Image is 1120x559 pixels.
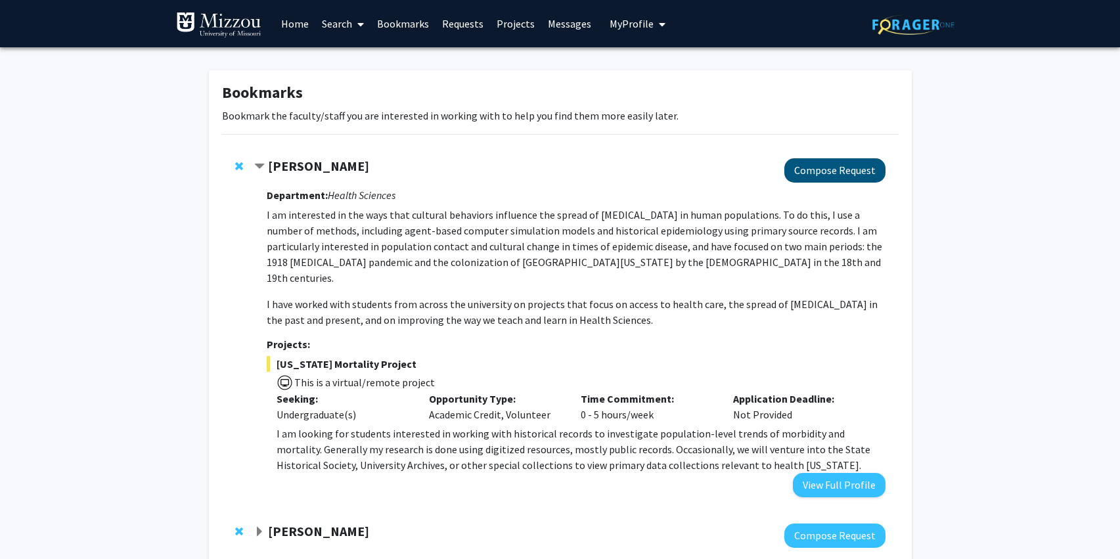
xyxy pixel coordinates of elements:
strong: Projects: [267,338,310,351]
p: Seeking: [277,391,409,407]
p: Opportunity Type: [429,391,562,407]
p: I am looking for students interested in working with historical records to investigate population... [277,426,885,473]
a: Projects [490,1,541,47]
span: Expand Jaclyn Benigno Bookmark [254,527,265,537]
a: Messages [541,1,598,47]
a: Search [315,1,370,47]
div: Undergraduate(s) [277,407,409,422]
a: Requests [436,1,490,47]
p: Time Commitment: [581,391,713,407]
button: Compose Request to Jaclyn Benigno [784,524,885,548]
p: I am interested in the ways that cultural behaviors influence the spread of [MEDICAL_DATA] in hum... [267,207,885,286]
p: I have worked with students from across the university on projects that focus on access to health... [267,296,885,328]
div: 0 - 5 hours/week [571,391,723,422]
strong: [PERSON_NAME] [268,523,369,539]
div: Academic Credit, Volunteer [419,391,571,422]
span: Remove Carolyn Orbann from bookmarks [235,161,243,171]
strong: [PERSON_NAME] [268,158,369,174]
img: ForagerOne Logo [872,14,954,35]
span: Remove Jaclyn Benigno from bookmarks [235,526,243,537]
p: Bookmark the faculty/staff you are interested in working with to help you find them more easily l... [222,108,899,123]
div: Not Provided [723,391,876,422]
span: My Profile [610,17,654,30]
img: University of Missouri Logo [176,12,261,38]
a: Bookmarks [370,1,436,47]
button: View Full Profile [793,473,885,497]
strong: Department: [267,189,328,202]
i: Health Sciences [328,189,395,202]
button: Compose Request to Carolyn Orbann [784,158,885,183]
span: [US_STATE] Mortality Project [267,356,885,372]
span: Contract Carolyn Orbann Bookmark [254,162,265,172]
h1: Bookmarks [222,83,899,102]
p: Application Deadline: [733,391,866,407]
a: Home [275,1,315,47]
span: This is a virtual/remote project [293,376,435,389]
iframe: Chat [10,500,56,549]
